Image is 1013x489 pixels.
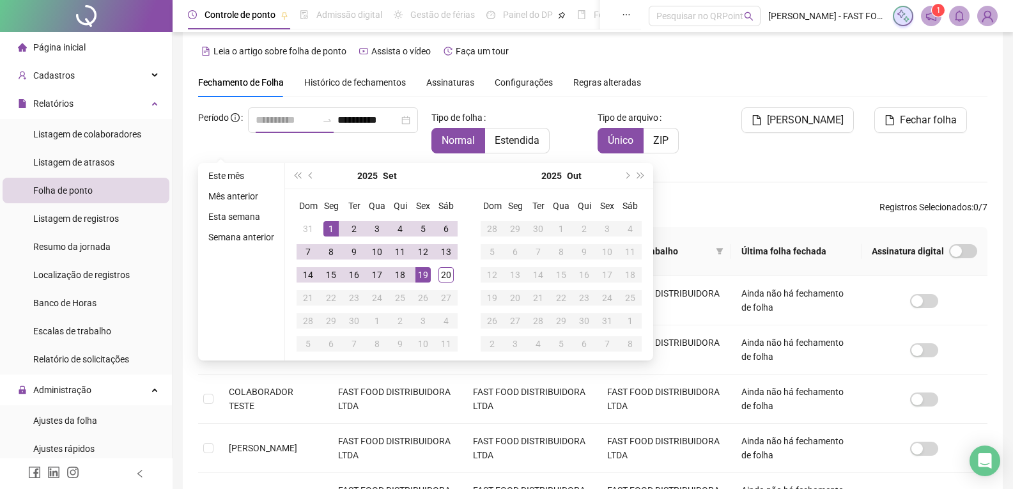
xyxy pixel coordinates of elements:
[741,107,854,133] button: [PERSON_NAME]
[530,336,546,352] div: 4
[619,194,642,217] th: Sáb
[323,313,339,329] div: 29
[33,326,111,336] span: Escalas de trabalho
[346,290,362,306] div: 23
[576,221,592,237] div: 2
[346,221,362,237] div: 2
[320,286,343,309] td: 2025-09-22
[741,288,844,313] span: Ainda não há fechamento de folha
[435,217,458,240] td: 2025-09-06
[281,12,288,19] span: pushpin
[507,336,523,352] div: 3
[389,286,412,309] td: 2025-09-25
[744,12,754,21] span: search
[18,43,27,52] span: home
[320,217,343,240] td: 2025-09-01
[415,221,431,237] div: 5
[573,194,596,217] th: Qui
[597,325,731,375] td: FAST FOOD DISTRIBUIDORA LTDA
[198,113,229,123] span: Período
[343,217,366,240] td: 2025-09-02
[366,332,389,355] td: 2025-10-08
[438,290,454,306] div: 27
[33,213,119,224] span: Listagem de registros
[932,4,945,17] sup: 1
[634,163,648,189] button: super-next-year
[320,240,343,263] td: 2025-09-08
[33,242,111,252] span: Resumo da jornada
[412,286,435,309] td: 2025-09-26
[435,309,458,332] td: 2025-10-04
[343,263,366,286] td: 2025-09-16
[435,240,458,263] td: 2025-09-13
[297,263,320,286] td: 2025-09-14
[567,163,582,189] button: month panel
[481,194,504,217] th: Dom
[369,336,385,352] div: 8
[619,163,633,189] button: next-year
[300,267,316,283] div: 14
[576,336,592,352] div: 6
[297,240,320,263] td: 2025-09-07
[619,263,642,286] td: 2025-10-18
[530,221,546,237] div: 30
[231,113,240,122] span: info-circle
[768,9,885,23] span: [PERSON_NAME] - FAST FOOD DISTRIBUIDORA LTDA
[573,332,596,355] td: 2025-11-06
[323,336,339,352] div: 6
[622,221,638,237] div: 4
[504,332,527,355] td: 2025-11-03
[550,309,573,332] td: 2025-10-29
[495,134,539,146] span: Estendida
[622,267,638,283] div: 18
[504,286,527,309] td: 2025-10-20
[925,10,937,22] span: notification
[323,290,339,306] div: 22
[573,263,596,286] td: 2025-10-16
[366,263,389,286] td: 2025-09-17
[346,244,362,260] div: 9
[426,78,474,87] span: Assinaturas
[573,286,596,309] td: 2025-10-23
[550,286,573,309] td: 2025-10-22
[484,313,500,329] div: 26
[936,6,941,15] span: 1
[607,244,711,258] span: Local de trabalho
[481,332,504,355] td: 2025-11-02
[507,221,523,237] div: 29
[619,309,642,332] td: 2025-11-01
[597,375,731,424] td: FAST FOOD DISTRIBUIDORA LTDA
[484,267,500,283] div: 12
[383,163,397,189] button: month panel
[622,290,638,306] div: 25
[599,313,615,329] div: 31
[415,267,431,283] div: 19
[188,10,197,19] span: clock-circle
[599,336,615,352] div: 7
[507,313,523,329] div: 27
[33,157,114,167] span: Listagem de atrasos
[412,240,435,263] td: 2025-09-12
[438,313,454,329] div: 4
[203,189,279,204] li: Mês anterior
[300,10,309,19] span: file-done
[201,47,210,56] span: file-text
[752,115,762,125] span: file
[596,194,619,217] th: Sex
[412,332,435,355] td: 2025-10-10
[366,309,389,332] td: 2025-10-01
[359,47,368,56] span: youtube
[576,267,592,283] div: 16
[885,115,895,125] span: file
[320,194,343,217] th: Seg
[346,336,362,352] div: 7
[300,221,316,237] div: 31
[320,263,343,286] td: 2025-09-15
[33,42,86,52] span: Página inicial
[369,221,385,237] div: 3
[33,354,129,364] span: Relatório de solicitações
[346,267,362,283] div: 16
[435,286,458,309] td: 2025-09-27
[229,387,293,411] span: COLABORADOR TESTE
[394,10,403,19] span: sun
